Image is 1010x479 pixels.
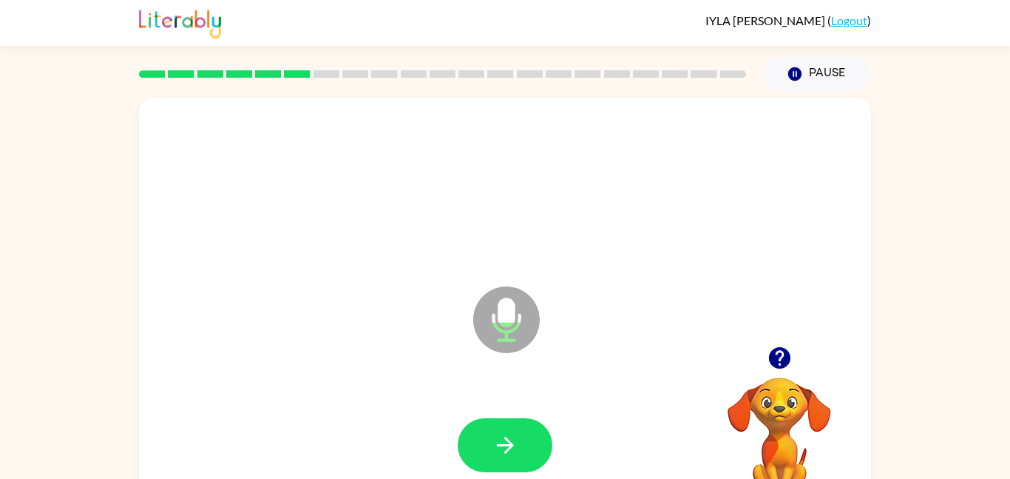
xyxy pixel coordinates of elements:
div: ( ) [705,13,871,27]
button: Pause [764,57,871,91]
span: IYLA [PERSON_NAME] [705,13,827,27]
a: Logout [831,13,867,27]
img: Literably [139,6,221,38]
